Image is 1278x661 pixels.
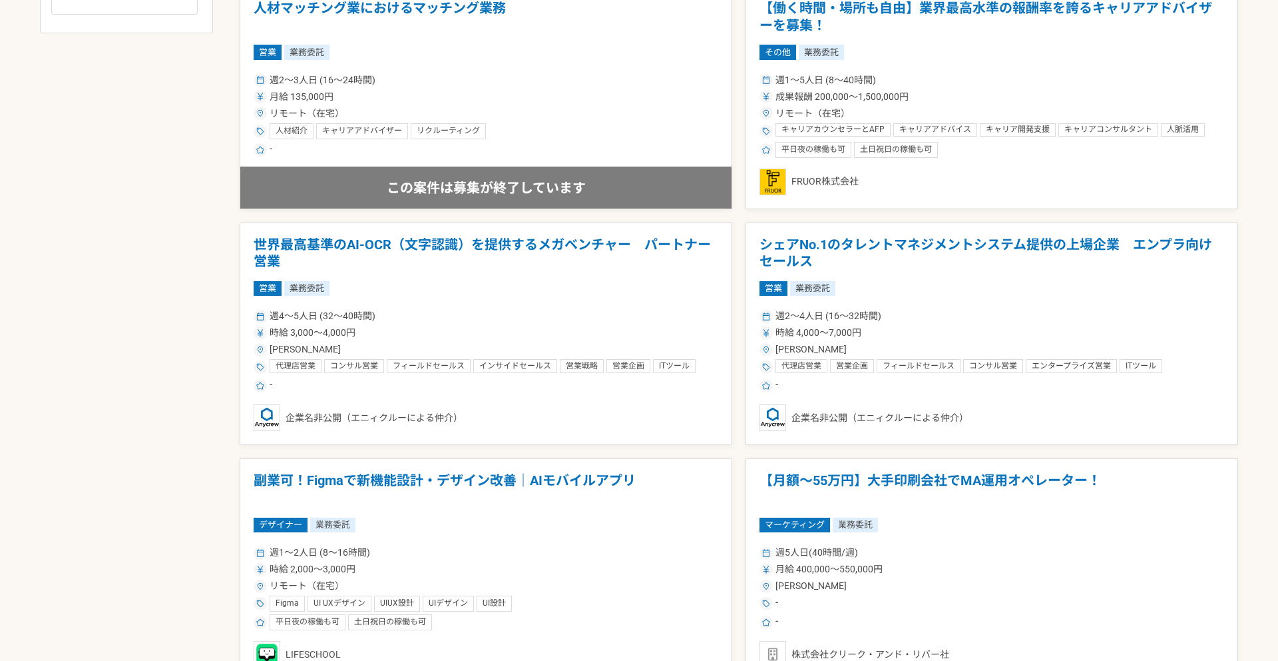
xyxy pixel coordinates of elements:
img: ico_star-c4f7eedc.svg [256,146,264,154]
img: ico_calendar-4541a85f.svg [762,549,770,557]
img: ico_calendar-4541a85f.svg [762,313,770,321]
img: ico_location_pin-352ac629.svg [256,582,264,590]
span: 週1〜5人日 (8〜40時間) [775,73,876,87]
span: 時給 4,000〜7,000円 [775,326,861,340]
img: ico_star-c4f7eedc.svg [256,618,264,626]
span: - [775,596,778,612]
h1: 【月額～55万円】大手印刷会社でMA運用オペレーター！ [759,472,1224,506]
span: ITツール [1126,361,1156,372]
img: ico_location_pin-352ac629.svg [762,346,770,354]
span: - [775,378,778,394]
span: - [270,378,272,394]
img: ico_currency_yen-76ea2c4c.svg [762,566,770,574]
span: 営業戦略 [566,361,598,372]
span: 業務委託 [799,45,844,59]
span: [PERSON_NAME] [775,579,847,593]
img: ico_tag-f97210f0.svg [762,600,770,608]
img: ico_currency_yen-76ea2c4c.svg [762,93,770,101]
img: ico_calendar-4541a85f.svg [256,313,264,321]
img: ico_location_pin-352ac629.svg [256,109,264,117]
img: logo_text_blue_01.png [759,404,786,431]
span: 週5人日(40時間/週) [775,546,858,560]
div: FRUOR株式会社 [759,169,1224,195]
div: この案件は募集が終了しています [240,167,732,208]
span: 業務委託 [284,45,329,59]
span: 業務委託 [310,518,355,532]
span: コンサル営業 [969,361,1017,372]
span: 月給 400,000〜550,000円 [775,562,883,576]
span: UI UXデザイン [314,598,365,609]
span: 人材紹介 [276,126,308,137]
span: 時給 2,000〜3,000円 [270,562,355,576]
span: 代理店営業 [781,361,821,372]
span: リモート（在宅） [775,107,850,121]
span: 業務委託 [833,518,878,532]
span: 業務委託 [284,281,329,296]
img: ico_star-c4f7eedc.svg [762,618,770,626]
span: キャリアコンサルタント [1064,125,1152,135]
img: ico_currency_yen-76ea2c4c.svg [256,566,264,574]
span: 営業 [254,45,282,59]
span: マーケティング [759,518,830,532]
span: ITツール [659,361,690,372]
span: 営業企画 [612,361,644,372]
div: 平日夜の稼働も可 [775,142,851,158]
img: ico_currency_yen-76ea2c4c.svg [762,329,770,337]
img: ico_currency_yen-76ea2c4c.svg [256,329,264,337]
span: 月給 135,000円 [270,90,333,104]
span: 週2〜3人日 (16〜24時間) [270,73,375,87]
img: ico_location_pin-352ac629.svg [256,346,264,354]
span: [PERSON_NAME] [775,342,847,356]
span: リモート（在宅） [270,579,344,593]
img: ico_tag-f97210f0.svg [256,600,264,608]
img: FRUOR%E3%83%AD%E3%82%B3%E3%82%99.png [759,169,786,195]
span: リモート（在宅） [270,107,344,121]
img: ico_star-c4f7eedc.svg [256,382,264,390]
img: logo_text_blue_01.png [254,404,280,431]
img: ico_tag-f97210f0.svg [762,127,770,135]
span: 人脈活用 [1167,125,1199,135]
span: 週4〜5人日 (32〜40時間) [270,309,375,323]
span: [PERSON_NAME] [270,342,341,356]
span: エンタープライズ営業 [1032,361,1111,372]
img: ico_tag-f97210f0.svg [762,363,770,371]
div: 平日夜の稼働も可 [270,614,345,630]
span: 営業 [759,281,787,296]
div: 企業名非公開（エニィクルーによる仲介） [759,404,1224,431]
span: UIデザイン [429,598,468,609]
span: キャリア開発支援 [986,125,1050,135]
span: キャリアカウンセラーとAFP [781,125,885,135]
span: UIUX設計 [380,598,414,609]
img: ico_calendar-4541a85f.svg [256,76,264,84]
img: ico_location_pin-352ac629.svg [762,109,770,117]
span: フィールドセールス [883,361,955,372]
span: UI設計 [483,598,506,609]
div: 土日祝日の稼働も可 [854,142,938,158]
span: 成果報酬 200,000〜1,500,000円 [775,90,909,104]
img: ico_tag-f97210f0.svg [256,127,264,135]
img: ico_star-c4f7eedc.svg [762,382,770,390]
span: デザイナー [254,518,308,532]
span: その他 [759,45,796,59]
span: リクルーティング [417,126,480,137]
div: 土日祝日の稼働も可 [348,614,432,630]
span: コンサル営業 [330,361,378,372]
h1: 副業可！Figmaで新機能設計・デザイン改善｜AIモバイルアプリ [254,472,718,506]
span: - [270,142,272,158]
span: キャリアアドバイス [899,125,971,135]
span: 業務委託 [790,281,835,296]
span: 営業企画 [836,361,868,372]
span: Figma [276,598,299,609]
span: 週1〜2人日 (8〜16時間) [270,546,370,560]
h1: シェアNo.1のタレントマネジメントシステム提供の上場企業 エンプラ向けセールス [759,237,1224,271]
img: ico_calendar-4541a85f.svg [256,549,264,557]
span: キャリアアドバイザー [322,126,402,137]
img: ico_currency_yen-76ea2c4c.svg [256,93,264,101]
span: - [775,614,778,630]
h1: 世界最高基準のAI-OCR（文字認識）を提供するメガベンチャー パートナー営業 [254,237,718,271]
span: 週2〜4人日 (16〜32時間) [775,309,881,323]
div: 企業名非公開（エニィクルーによる仲介） [254,404,718,431]
span: インサイドセールス [479,361,551,372]
span: 営業 [254,281,282,296]
span: フィールドセールス [393,361,465,372]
